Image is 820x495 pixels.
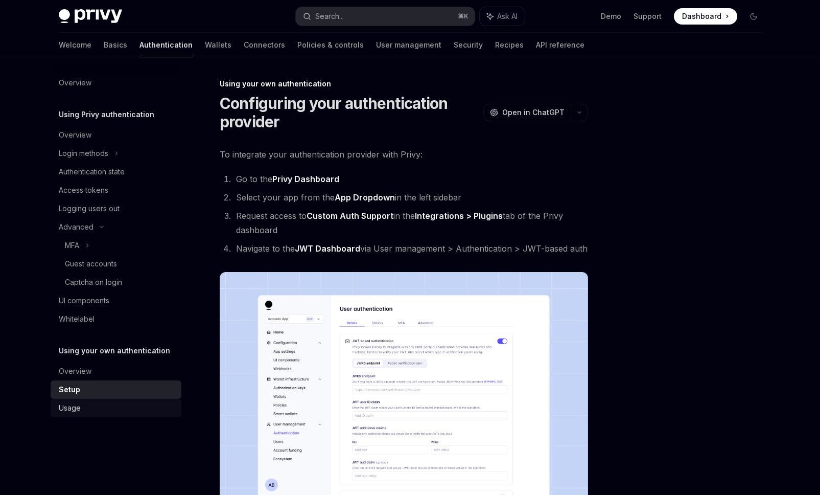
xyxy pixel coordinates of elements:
[51,291,181,310] a: UI components
[59,365,91,377] div: Overview
[415,211,503,221] a: Integrations > Plugins
[51,74,181,92] a: Overview
[601,11,621,21] a: Demo
[65,276,122,288] div: Captcha on login
[59,184,108,196] div: Access tokens
[59,345,170,357] h5: Using your own authentication
[315,10,344,22] div: Search...
[59,166,125,178] div: Authentication state
[244,33,285,57] a: Connectors
[483,104,571,121] button: Open in ChatGPT
[682,11,721,21] span: Dashboard
[745,8,762,25] button: Toggle dark mode
[59,129,91,141] div: Overview
[51,399,181,417] a: Usage
[295,243,360,254] a: JWT Dashboard
[497,11,518,21] span: Ask AI
[59,202,120,215] div: Logging users out
[51,362,181,380] a: Overview
[51,380,181,399] a: Setup
[536,33,584,57] a: API reference
[376,33,441,57] a: User management
[59,221,93,233] div: Advanced
[458,12,468,20] span: ⌘ K
[674,8,737,25] a: Dashboard
[220,94,479,131] h1: Configuring your authentication provider
[220,79,588,89] div: Using your own authentication
[272,174,339,185] a: Privy Dashboard
[233,209,588,237] li: Request access to in the tab of the Privy dashboard
[233,172,588,186] li: Go to the
[51,181,181,199] a: Access tokens
[51,255,181,273] a: Guest accounts
[296,7,475,26] button: Search...⌘K
[59,384,80,396] div: Setup
[233,241,588,256] li: Navigate to the via User management > Authentication > JWT-based auth
[59,295,109,307] div: UI components
[139,33,193,57] a: Authentication
[335,192,395,202] strong: App Dropdown
[205,33,231,57] a: Wallets
[297,33,364,57] a: Policies & controls
[634,11,662,21] a: Support
[65,239,79,252] div: MFA
[59,33,91,57] a: Welcome
[495,33,524,57] a: Recipes
[51,126,181,144] a: Overview
[220,147,588,162] span: To integrate your authentication provider with Privy:
[59,77,91,89] div: Overview
[454,33,483,57] a: Security
[480,7,525,26] button: Ask AI
[59,108,154,121] h5: Using Privy authentication
[233,190,588,205] li: Select your app from the in the left sidebar
[51,310,181,328] a: Whitelabel
[59,147,108,160] div: Login methods
[502,107,565,118] span: Open in ChatGPT
[272,174,339,184] strong: Privy Dashboard
[59,313,95,325] div: Whitelabel
[59,402,81,414] div: Usage
[65,258,117,270] div: Guest accounts
[51,273,181,291] a: Captcha on login
[307,211,393,221] strong: Custom Auth Support
[59,9,122,24] img: dark logo
[104,33,127,57] a: Basics
[51,199,181,218] a: Logging users out
[51,163,181,181] a: Authentication state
